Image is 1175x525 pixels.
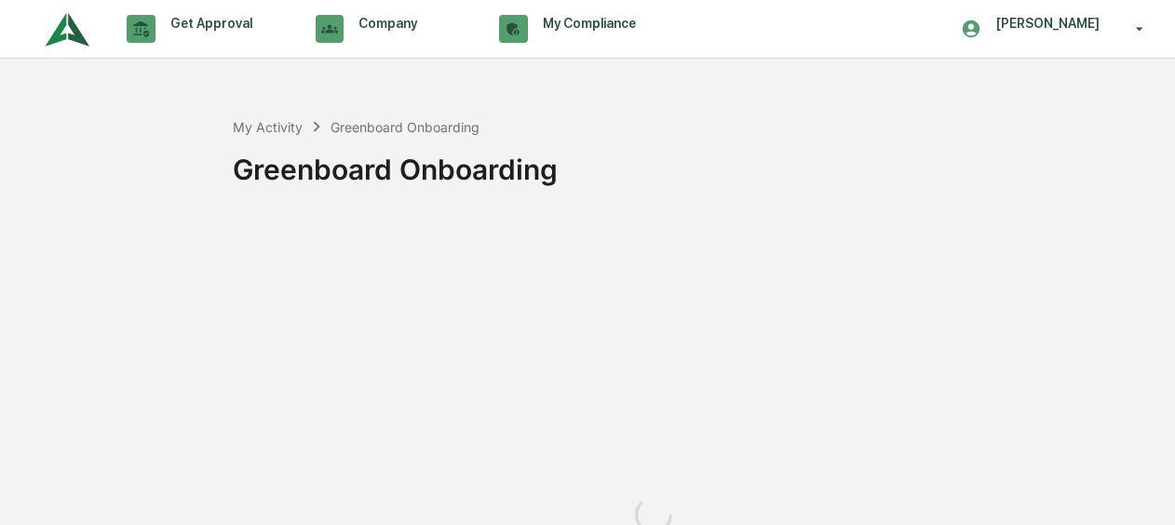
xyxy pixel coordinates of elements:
[331,119,479,135] div: Greenboard Onboarding
[981,30,1109,43] p: Firm Onboarding
[336,15,448,30] p: Company
[336,30,448,43] p: Policies & Documents
[45,4,89,55] img: logo
[514,30,646,43] p: Data, Deadlines & Settings
[233,138,1166,186] div: Greenboard Onboarding
[155,30,271,43] p: Content & Transactions
[981,15,1109,30] p: [PERSON_NAME]
[155,15,271,30] p: Get Approval
[514,15,646,30] p: My Compliance
[233,119,303,135] div: My Activity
